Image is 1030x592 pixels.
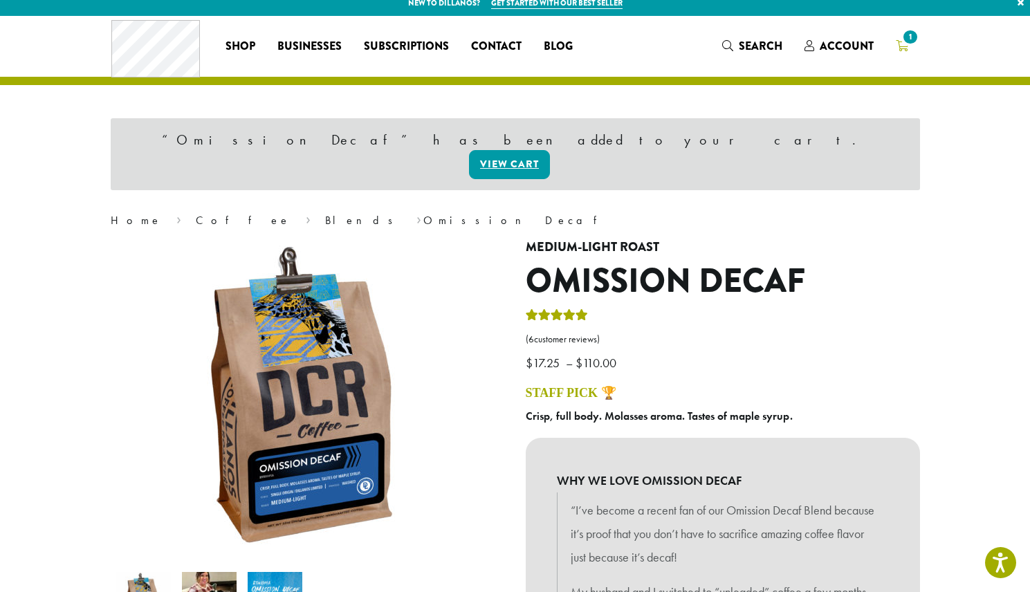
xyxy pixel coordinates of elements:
a: STAFF PICK 🏆 [526,386,616,400]
span: Account [820,38,874,54]
span: – [566,355,573,371]
span: 6 [528,333,534,345]
b: WHY WE LOVE OMISSION DECAF [557,469,889,492]
bdi: 110.00 [576,355,620,371]
h4: Medium-Light Roast [526,240,920,255]
b: Crisp, full body. Molasses aroma. Tastes of maple syrup. [526,409,793,423]
span: $ [526,355,533,371]
bdi: 17.25 [526,355,563,371]
a: Search [711,35,793,57]
span: $ [576,355,582,371]
a: (6customer reviews) [526,333,920,346]
span: 1 [901,28,919,46]
a: Shop [214,35,266,57]
a: Home [111,213,162,228]
span: Businesses [277,38,342,55]
span: › [416,207,421,229]
a: Blends [325,213,402,228]
span: Contact [471,38,522,55]
span: Blog [544,38,573,55]
span: Shop [226,38,255,55]
div: “Omission Decaf” has been added to your cart. [111,118,920,190]
span: Search [739,38,782,54]
a: View cart [469,150,550,179]
a: Coffee [196,213,291,228]
span: Subscriptions [364,38,449,55]
p: “I’ve become a recent fan of our Omission Decaf Blend because it’s proof that you don’t have to s... [571,499,875,568]
span: › [176,207,181,229]
div: Rated 4.33 out of 5 [526,307,588,328]
h1: Omission Decaf [526,261,920,302]
nav: Breadcrumb [111,212,920,229]
span: › [306,207,311,229]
